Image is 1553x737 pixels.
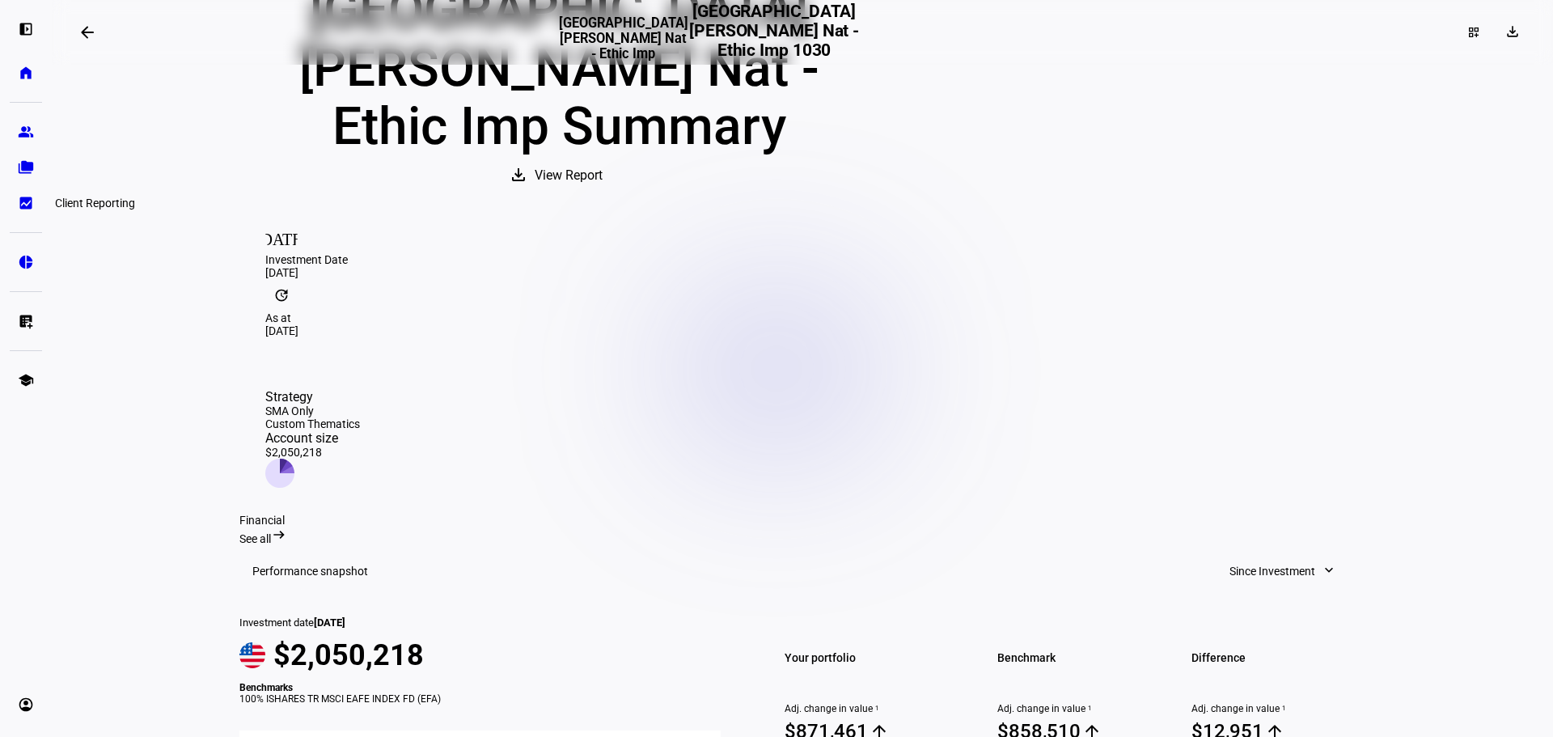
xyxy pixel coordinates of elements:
eth-mat-symbol: pie_chart [18,254,34,270]
span: View Report [535,156,603,195]
mat-icon: arrow_right_alt [271,527,287,543]
mat-icon: expand_more [1321,562,1337,578]
eth-mat-symbol: group [18,124,34,140]
eth-mat-symbol: home [18,65,34,81]
mat-icon: [DATE] [265,221,298,253]
eth-mat-symbol: left_panel_open [18,21,34,37]
sup: 1 [1085,703,1092,714]
div: SMA Only [265,405,360,417]
span: Adj. change in value [997,703,1171,714]
eth-mat-symbol: bid_landscape [18,195,34,211]
div: Investment date [239,616,739,629]
span: [DATE] [314,616,345,629]
mat-icon: download [509,165,528,184]
a: pie_chart [10,246,42,278]
div: Account size [265,430,360,446]
div: [DATE] [265,266,1339,279]
h2: [GEOGRAPHIC_DATA][PERSON_NAME] Nat - Ethic Imp 1030 [688,2,861,62]
eth-mat-symbol: list_alt_add [18,313,34,329]
div: $2,050,218 [265,446,360,459]
span: Your portfolio [785,646,958,669]
sup: 1 [1280,703,1286,714]
mat-icon: arrow_backwards [78,23,97,42]
eth-mat-symbol: folder_copy [18,159,34,176]
span: See all [239,532,271,545]
h3: [GEOGRAPHIC_DATA][PERSON_NAME] Nat - Ethic Imp [559,15,688,61]
sup: 1 [873,703,879,714]
span: $2,050,218 [273,638,424,672]
eth-mat-symbol: school [18,372,34,388]
span: Difference [1191,646,1365,669]
span: Adj. change in value [1191,703,1365,714]
span: Adj. change in value [785,703,958,714]
div: As at [265,311,1339,324]
div: Client Reporting [49,193,142,213]
div: Financial [239,514,1365,527]
div: Investment Date [265,253,1339,266]
a: home [10,57,42,89]
span: Since Investment [1229,555,1315,587]
eth-mat-symbol: account_circle [18,697,34,713]
a: folder_copy [10,151,42,184]
div: Strategy [265,389,360,405]
a: bid_landscape [10,187,42,219]
div: 100% ISHARES TR MSCI EAFE INDEX FD (EFA) [239,693,739,705]
div: Benchmarks [239,682,739,693]
mat-icon: dashboard_customize [1467,26,1480,39]
mat-icon: update [265,279,298,311]
div: [DATE] [265,324,1339,337]
div: Custom Thematics [265,417,360,430]
button: View Report [493,156,625,195]
h3: Performance snapshot [252,565,368,578]
span: Benchmark [997,646,1171,669]
button: Since Investment [1213,555,1352,587]
a: group [10,116,42,148]
mat-icon: download [1504,23,1521,40]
